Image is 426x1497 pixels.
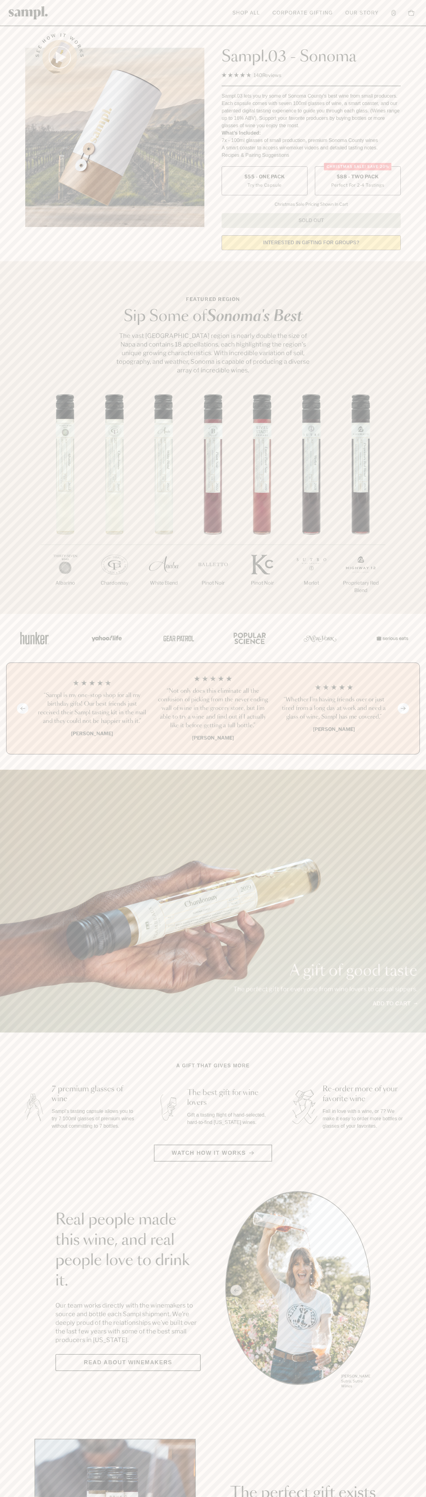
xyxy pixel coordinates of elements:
[302,625,339,651] img: Artboard_3_0b291449-6e8c-4d07-b2c2-3f3601a19cd1_x450.png
[41,579,90,587] p: Albarino
[158,687,269,730] h3: “Not only does this eliminate all the confusion of picking from the never ending wall of wine in ...
[222,92,401,129] div: Sampl.03 lets you try some of Sonoma County's best wine from small producers. Each capsule comes ...
[222,48,401,66] h1: Sampl.03 - Sonoma
[207,309,303,324] em: Sonoma's Best
[16,625,53,651] img: Artboard_1_c8cd28af-0030-4af1-819c-248e302c7f06_x450.png
[41,394,90,607] li: 1 / 7
[25,48,204,227] img: Sampl.03 - Sonoma
[52,1084,135,1104] h3: 7 premium glasses of wine
[229,6,263,20] a: Shop All
[187,1111,271,1126] p: Gift a tasting flight of hand-selected, hard-to-find [US_STATE] wines.
[324,163,392,170] div: Christmas SALE! Save 20%
[222,213,401,228] button: Sold Out
[115,331,311,375] p: The vast [GEOGRAPHIC_DATA] region is nearly double the size of Napa and contains 18 appellations,...
[55,1210,201,1291] h2: Real people made this wine, and real people love to drink it.
[222,130,261,136] strong: What’s Included:
[42,40,77,75] button: See how it works
[71,731,113,736] b: [PERSON_NAME]
[313,726,355,732] b: [PERSON_NAME]
[336,394,385,614] li: 7 / 7
[115,296,311,303] p: Featured Region
[90,394,139,607] li: 2 / 7
[222,235,401,250] a: interested in gifting for groups?
[278,696,389,721] h3: “Whether I'm having friends over or just tired from a long day at work and need a glass of wine, ...
[225,1191,371,1389] div: slide 1
[55,1354,201,1371] a: Read about Winemakers
[188,394,238,607] li: 4 / 7
[158,675,269,742] li: 2 / 4
[323,1108,406,1130] p: Fall in love with a wine, or 7? We make it easy to order more bottles or glasses of your favorites.
[222,152,401,159] li: Recipes & Pairing Suggestions
[244,173,285,180] span: $55 - One Pack
[341,1374,371,1389] p: [PERSON_NAME] Sutro, Sutro Wines
[271,201,351,207] li: Christmas Sale Pricing Shown In Cart
[192,735,234,741] b: [PERSON_NAME]
[269,6,336,20] a: Corporate Gifting
[238,579,287,587] p: Pinot Noir
[342,6,382,20] a: Our Story
[222,144,401,152] li: A smart coaster to access winemaker videos and detailed tasting notes.
[247,182,282,188] small: Try the Capsule
[188,579,238,587] p: Pinot Noir
[55,1301,201,1344] p: Our team works directly with the winemakers to source and bottle each Sampl shipment. We’re deepl...
[262,72,281,78] span: Reviews
[323,1084,406,1104] h3: Re-order more of your favorite wine
[372,1000,417,1008] a: Add to cart
[37,691,148,726] h3: “Sampl is my one-stop shop for all my birthday gifts! Our best friends just received their Sampl ...
[254,72,262,78] span: 140
[17,703,28,714] button: Previous slide
[9,6,48,19] img: Sampl logo
[222,137,401,144] li: 7x - 100ml glasses of small production, premium Sonoma County wines
[233,964,417,979] p: A gift of good taste
[287,394,336,607] li: 6 / 7
[287,579,336,587] p: Merlot
[159,625,196,651] img: Artboard_5_7fdae55a-36fd-43f7-8bfd-f74a06a2878e_x450.png
[139,394,188,607] li: 3 / 7
[176,1062,250,1069] h2: A gift that gives more
[233,985,417,993] p: The perfect gift for everyone from wine lovers to casual sippers.
[337,173,379,180] span: $88 - Two Pack
[222,71,281,79] div: 140Reviews
[52,1108,135,1130] p: Sampl's tasting capsule allows you to try 7 100ml glasses of premium wines without committing to ...
[373,625,410,651] img: Artboard_7_5b34974b-f019-449e-91fb-745f8d0877ee_x450.png
[115,309,311,324] h2: Sip Some of
[225,1191,371,1389] ul: carousel
[37,675,148,742] li: 1 / 4
[238,394,287,607] li: 5 / 7
[230,625,267,651] img: Artboard_4_28b4d326-c26e-48f9-9c80-911f17d6414e_x450.png
[331,182,384,188] small: Perfect For 2-4 Tastings
[278,675,389,742] li: 3 / 4
[187,1088,271,1108] h3: The best gift for wine lovers
[90,579,139,587] p: Chardonnay
[336,579,385,594] p: Proprietary Red Blend
[154,1145,272,1162] button: Watch how it works
[139,579,188,587] p: White Blend
[398,703,409,714] button: Next slide
[87,625,124,651] img: Artboard_6_04f9a106-072f-468a-bdd7-f11783b05722_x450.png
